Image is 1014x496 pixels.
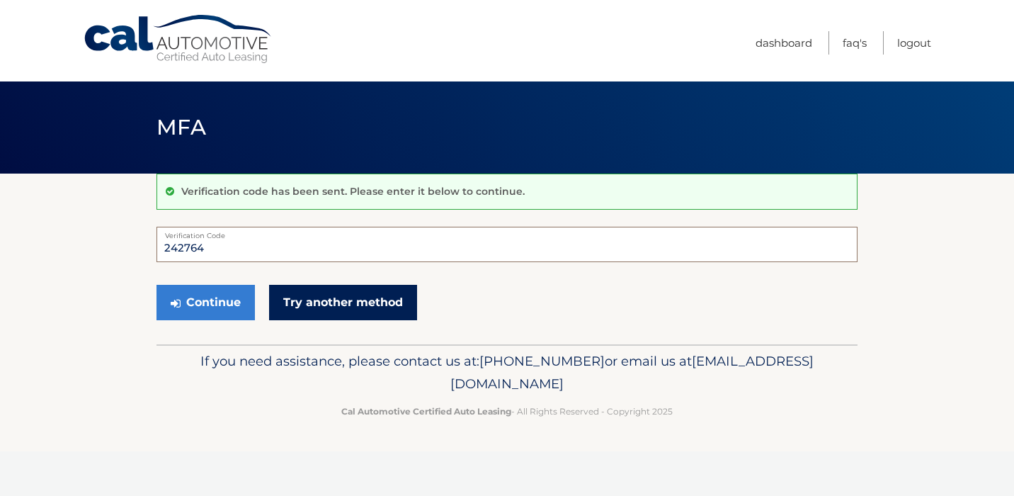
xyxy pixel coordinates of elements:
a: Dashboard [756,31,812,55]
span: [EMAIL_ADDRESS][DOMAIN_NAME] [450,353,814,392]
a: FAQ's [843,31,867,55]
label: Verification Code [156,227,858,238]
strong: Cal Automotive Certified Auto Leasing [341,406,511,417]
span: MFA [156,114,206,140]
span: [PHONE_NUMBER] [479,353,605,369]
button: Continue [156,285,255,320]
p: Verification code has been sent. Please enter it below to continue. [181,185,525,198]
a: Logout [897,31,931,55]
p: - All Rights Reserved - Copyright 2025 [166,404,848,419]
p: If you need assistance, please contact us at: or email us at [166,350,848,395]
a: Try another method [269,285,417,320]
a: Cal Automotive [83,14,274,64]
input: Verification Code [156,227,858,262]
